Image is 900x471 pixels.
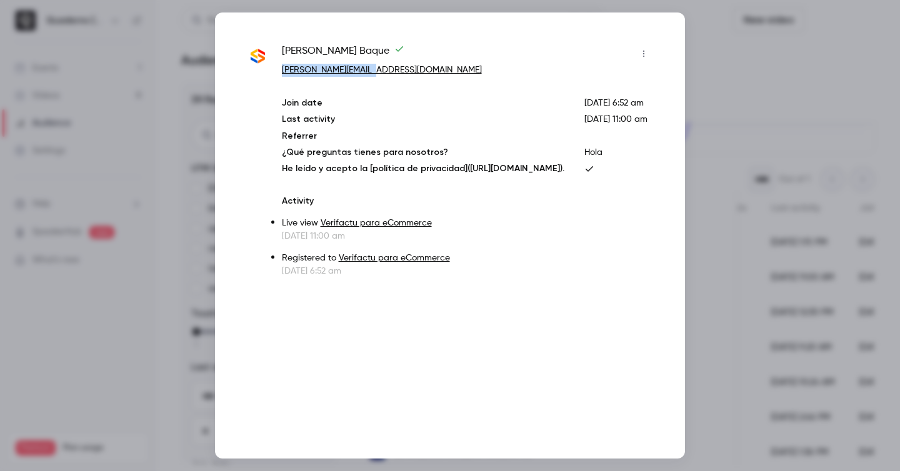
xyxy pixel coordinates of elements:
p: [DATE] 11:00 am [282,230,654,242]
p: Join date [282,97,564,109]
span: [PERSON_NAME] Baque [282,44,404,64]
span: [DATE] 11:00 am [584,115,647,124]
a: [PERSON_NAME][EMAIL_ADDRESS][DOMAIN_NAME] [282,66,482,74]
a: Verifactu para eCommerce [321,219,432,227]
p: ¿Qué preguntas tienes para nosotros? [282,146,564,159]
p: Hola [584,146,654,159]
p: [DATE] 6:52 am [282,265,654,277]
p: Referrer [282,130,564,142]
a: Verifactu para eCommerce [339,254,450,262]
p: He leído y acepto la [política de privacidad]([URL][DOMAIN_NAME]). [282,162,564,175]
p: Live view [282,217,654,230]
p: Activity [282,195,654,207]
p: [DATE] 6:52 am [584,97,654,109]
p: Registered to [282,252,654,265]
img: storelink.tech [246,45,269,68]
p: Last activity [282,113,564,126]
